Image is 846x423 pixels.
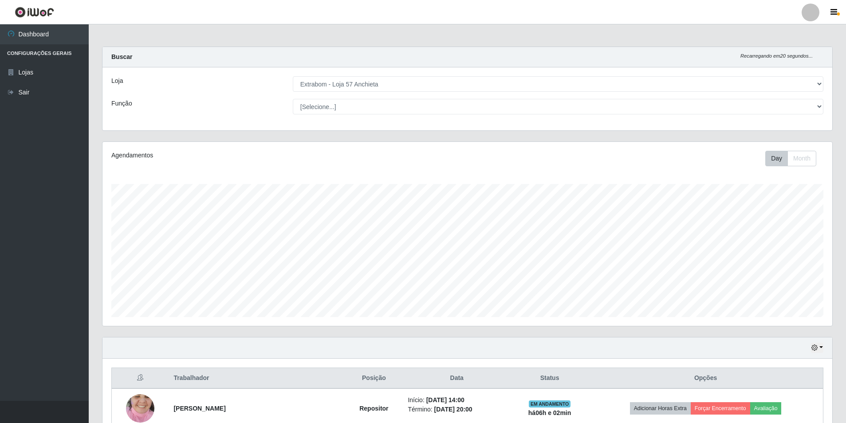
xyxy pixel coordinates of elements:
[111,53,132,60] strong: Buscar
[111,99,132,108] label: Função
[359,405,388,412] strong: Repositor
[111,76,123,86] label: Loja
[765,151,816,166] div: First group
[740,53,813,59] i: Recarregando em 20 segundos...
[630,402,691,415] button: Adicionar Horas Extra
[528,409,571,416] strong: há 06 h e 02 min
[691,402,750,415] button: Forçar Encerramento
[787,151,816,166] button: Month
[434,406,472,413] time: [DATE] 20:00
[765,151,823,166] div: Toolbar with button groups
[529,400,571,407] span: EM ANDAMENTO
[750,402,782,415] button: Avaliação
[408,396,506,405] li: Início:
[168,368,345,389] th: Trabalhador
[173,405,225,412] strong: [PERSON_NAME]
[588,368,823,389] th: Opções
[765,151,788,166] button: Day
[426,396,464,403] time: [DATE] 14:00
[408,405,506,414] li: Término:
[345,368,402,389] th: Posição
[402,368,511,389] th: Data
[511,368,588,389] th: Status
[15,7,54,18] img: CoreUI Logo
[111,151,400,160] div: Agendamentos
